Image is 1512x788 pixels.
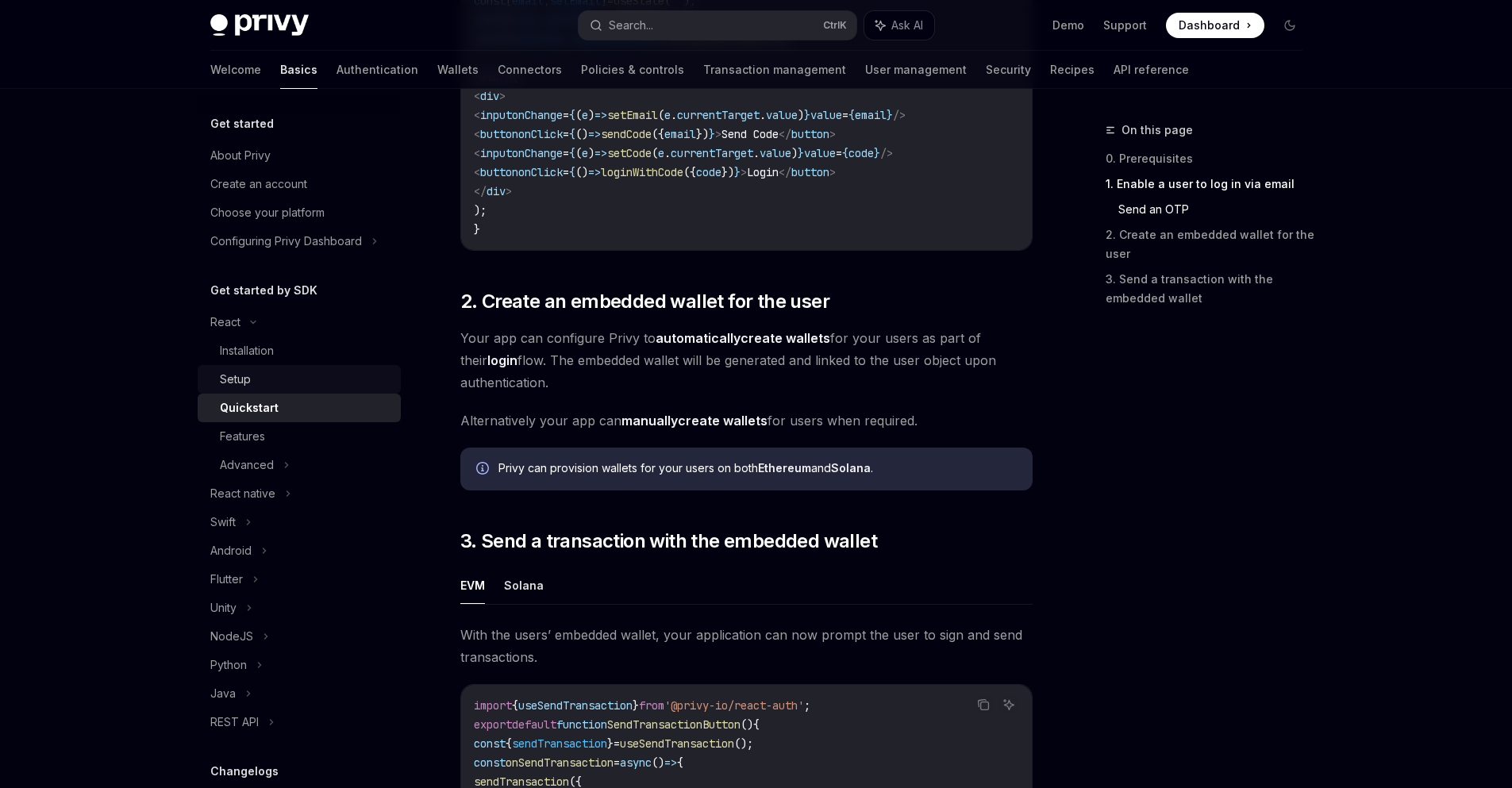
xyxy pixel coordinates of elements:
div: Create an account [210,175,307,194]
span: = [563,127,569,141]
span: button [791,127,829,141]
a: 3. Send a transaction with the embedded wallet [1106,267,1315,311]
span: . [760,108,766,122]
span: { [569,108,575,122]
span: Your app can configure Privy to for your users as part of their flow. The embedded wallet will be... [460,327,1033,394]
span: </ [779,165,791,179]
span: loginWithCode [601,165,683,179]
span: value [766,108,798,122]
button: Toggle dark mode [1277,13,1302,38]
span: Alternatively your app can for users when required. [460,409,1033,432]
button: Ask AI [998,694,1019,715]
span: => [594,108,607,122]
span: > [829,165,836,179]
a: Recipes [1050,51,1095,89]
div: Java [210,684,236,703]
span: With the users’ embedded wallet, your application can now prompt the user to sign and send transa... [460,624,1033,668]
span: }) [696,127,709,141]
span: } [474,222,480,236]
a: Authentication [337,51,418,89]
span: ( [658,108,664,122]
span: } [709,127,715,141]
span: => [588,127,601,141]
a: 0. Prerequisites [1106,146,1315,171]
span: (); [734,736,753,751]
span: button [480,165,518,179]
a: Choose your platform [198,198,401,227]
div: Choose your platform [210,203,325,222]
span: export [474,717,512,732]
span: () [741,717,753,732]
strong: automatically [656,330,741,346]
div: Search... [609,16,653,35]
span: input [480,108,512,122]
div: Android [210,541,252,560]
span: code [696,165,721,179]
div: Setup [220,370,251,389]
span: Ask AI [891,17,923,33]
span: > [499,89,506,103]
span: => [588,165,601,179]
div: Features [220,427,265,446]
span: default [512,717,556,732]
span: } [633,698,639,713]
span: ) [588,146,594,160]
span: > [741,165,747,179]
span: () [652,755,664,770]
span: . [753,146,760,160]
img: dark logo [210,14,309,37]
span: </ [474,184,487,198]
span: => [594,146,607,160]
span: } [607,736,614,751]
div: REST API [210,713,259,732]
span: { [677,755,683,770]
span: = [563,165,569,179]
button: Ask AI [864,11,934,40]
strong: manually [621,413,678,429]
span: ({ [683,165,696,179]
strong: Solana [831,461,871,475]
span: => [664,755,677,770]
a: Create an account [198,170,401,198]
span: ( [575,108,582,122]
span: onChange [512,146,563,160]
span: sendTransaction [512,736,607,751]
a: Wallets [437,51,479,89]
a: Send an OTP [1118,197,1315,222]
span: = [614,736,620,751]
span: e [582,146,588,160]
span: } [804,108,810,122]
span: value [804,146,836,160]
span: < [474,89,480,103]
span: ( [652,146,658,160]
span: = [614,755,620,770]
span: . [664,146,671,160]
span: e [658,146,664,160]
h5: Changelogs [210,762,279,781]
span: { [506,736,512,751]
a: API reference [1114,51,1189,89]
a: Connectors [498,51,562,89]
span: { [512,698,518,713]
div: Python [210,655,247,675]
a: Transaction management [703,51,846,89]
div: Quickstart [220,398,279,417]
div: About Privy [210,146,271,165]
span: sendCode [601,127,652,141]
span: } [734,165,741,179]
span: }) [721,165,734,179]
span: div [480,89,499,103]
button: Solana [504,567,544,604]
a: Installation [198,336,401,365]
span: SendTransactionButton [607,717,741,732]
button: Search...CtrlK [579,11,856,40]
span: < [474,127,480,141]
div: React [210,313,240,332]
a: Security [986,51,1031,89]
span: useSendTransaction [620,736,734,751]
span: import [474,698,512,713]
span: from [639,698,664,713]
span: div [487,184,506,198]
strong: login [487,352,517,368]
span: Login [747,165,779,179]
